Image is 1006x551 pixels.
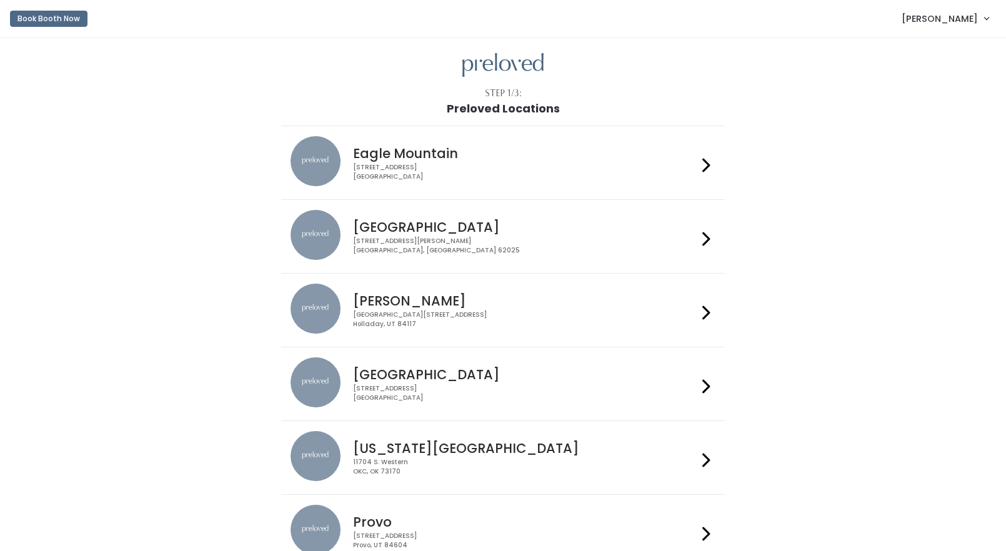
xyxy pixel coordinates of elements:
[447,102,560,115] h1: Preloved Locations
[291,431,715,484] a: preloved location [US_STATE][GEOGRAPHIC_DATA] 11704 S. WesternOKC, OK 73170
[291,136,341,186] img: preloved location
[353,367,697,382] h4: [GEOGRAPHIC_DATA]
[353,515,697,529] h4: Provo
[353,532,697,550] div: [STREET_ADDRESS] Provo, UT 84604
[291,357,341,407] img: preloved location
[353,146,697,161] h4: Eagle Mountain
[353,220,697,234] h4: [GEOGRAPHIC_DATA]
[902,12,978,26] span: [PERSON_NAME]
[10,11,87,27] button: Book Booth Now
[889,5,1001,32] a: [PERSON_NAME]
[291,357,715,410] a: preloved location [GEOGRAPHIC_DATA] [STREET_ADDRESS][GEOGRAPHIC_DATA]
[353,163,697,181] div: [STREET_ADDRESS] [GEOGRAPHIC_DATA]
[291,431,341,481] img: preloved location
[291,210,715,263] a: preloved location [GEOGRAPHIC_DATA] [STREET_ADDRESS][PERSON_NAME][GEOGRAPHIC_DATA], [GEOGRAPHIC_D...
[353,441,697,455] h4: [US_STATE][GEOGRAPHIC_DATA]
[485,87,522,100] div: Step 1/3:
[353,384,697,402] div: [STREET_ADDRESS] [GEOGRAPHIC_DATA]
[291,284,341,334] img: preloved location
[291,136,715,189] a: preloved location Eagle Mountain [STREET_ADDRESS][GEOGRAPHIC_DATA]
[353,310,697,329] div: [GEOGRAPHIC_DATA][STREET_ADDRESS] Holladay, UT 84117
[462,53,544,77] img: preloved logo
[10,5,87,32] a: Book Booth Now
[353,458,697,476] div: 11704 S. Western OKC, OK 73170
[291,284,715,337] a: preloved location [PERSON_NAME] [GEOGRAPHIC_DATA][STREET_ADDRESS]Holladay, UT 84117
[353,237,697,255] div: [STREET_ADDRESS][PERSON_NAME] [GEOGRAPHIC_DATA], [GEOGRAPHIC_DATA] 62025
[353,294,697,308] h4: [PERSON_NAME]
[291,210,341,260] img: preloved location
